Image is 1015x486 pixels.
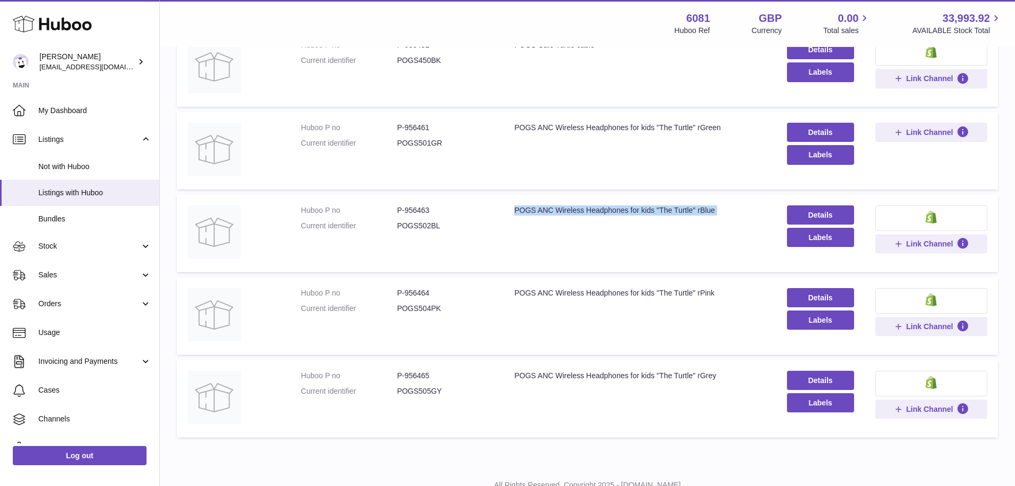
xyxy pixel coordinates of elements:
span: Link Channel [906,239,953,249]
dd: P-956463 [397,205,493,216]
span: Link Channel [906,74,953,83]
div: [PERSON_NAME] [39,52,135,72]
button: Link Channel [875,317,987,336]
dt: Current identifier [301,138,397,148]
dt: Huboo P no [301,371,397,381]
button: Link Channel [875,69,987,88]
span: 33,993.92 [943,11,990,26]
span: Stock [38,241,140,251]
img: POGS ANC Wireless Headphones for kids "The Turtle" rGreen [188,123,241,176]
dd: POGS501GR [397,138,493,148]
dd: P-956464 [397,288,493,298]
div: POGS ANC Wireless Headphones for kids "The Turtle" rGreen [514,123,765,133]
dt: Current identifier [301,386,397,396]
button: Labels [787,310,854,330]
button: Labels [787,145,854,164]
span: Invoicing and Payments [38,356,140,367]
strong: 6081 [686,11,710,26]
a: 33,993.92 AVAILABLE Stock Total [912,11,1002,36]
img: shopify-small.png [925,45,937,58]
dt: Huboo P no [301,288,397,298]
dd: POGS502BL [397,221,493,231]
span: Channels [38,414,151,424]
span: Listings with Huboo [38,188,151,198]
div: Currency [752,26,782,36]
span: Orders [38,299,140,309]
button: Link Channel [875,234,987,253]
span: Link Channel [906,322,953,331]
div: POGS ANC Wireless Headphones for kids "The Turtle" rBlue [514,205,765,216]
a: Details [787,40,854,59]
button: Labels [787,393,854,412]
span: Cases [38,385,151,395]
dt: Current identifier [301,304,397,314]
div: POGS ANC Wireless Headphones for kids "The Turtle" rGrey [514,371,765,381]
img: shopify-small.png [925,293,937,306]
dd: P-956465 [397,371,493,381]
span: [EMAIL_ADDRESS][DOMAIN_NAME] [39,62,157,71]
dd: POGS505GY [397,386,493,396]
span: Usage [38,328,151,338]
a: Details [787,123,854,142]
button: Link Channel [875,400,987,419]
dd: POGS450BK [397,55,493,66]
span: Total sales [823,26,871,36]
button: Link Channel [875,123,987,142]
dt: Current identifier [301,221,397,231]
span: Bundles [38,214,151,224]
img: POGS ANC Wireless Headphones for kids "The Turtle" rBlue [188,205,241,259]
div: Huboo Ref [675,26,710,36]
img: POGS ANC Wireless Headphones for kids "The Turtle" rGrey [188,371,241,424]
a: Details [787,205,854,225]
span: My Dashboard [38,106,151,116]
a: Details [787,288,854,307]
div: POGS ANC Wireless Headphones for kids "The Turtle" rPink [514,288,765,298]
a: 0.00 Total sales [823,11,871,36]
img: POGS-Safe Turtle cable [188,40,241,93]
dt: Huboo P no [301,123,397,133]
dt: Current identifier [301,55,397,66]
a: Log out [13,446,147,465]
span: 0.00 [838,11,859,26]
img: internalAdmin-6081@internal.huboo.com [13,54,29,70]
dt: Huboo P no [301,205,397,216]
img: shopify-small.png [925,211,937,224]
span: AVAILABLE Stock Total [912,26,1002,36]
span: Link Channel [906,128,953,137]
span: Sales [38,270,140,280]
span: Not with Huboo [38,162,151,172]
span: Settings [38,443,151,453]
img: POGS ANC Wireless Headphones for kids "The Turtle" rPink [188,288,241,341]
strong: GBP [759,11,782,26]
a: Details [787,371,854,390]
span: Link Channel [906,404,953,414]
dd: P-956461 [397,123,493,133]
span: Listings [38,134,140,145]
img: shopify-small.png [925,376,937,389]
button: Labels [787,62,854,82]
dd: POGS504PK [397,304,493,314]
button: Labels [787,228,854,247]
